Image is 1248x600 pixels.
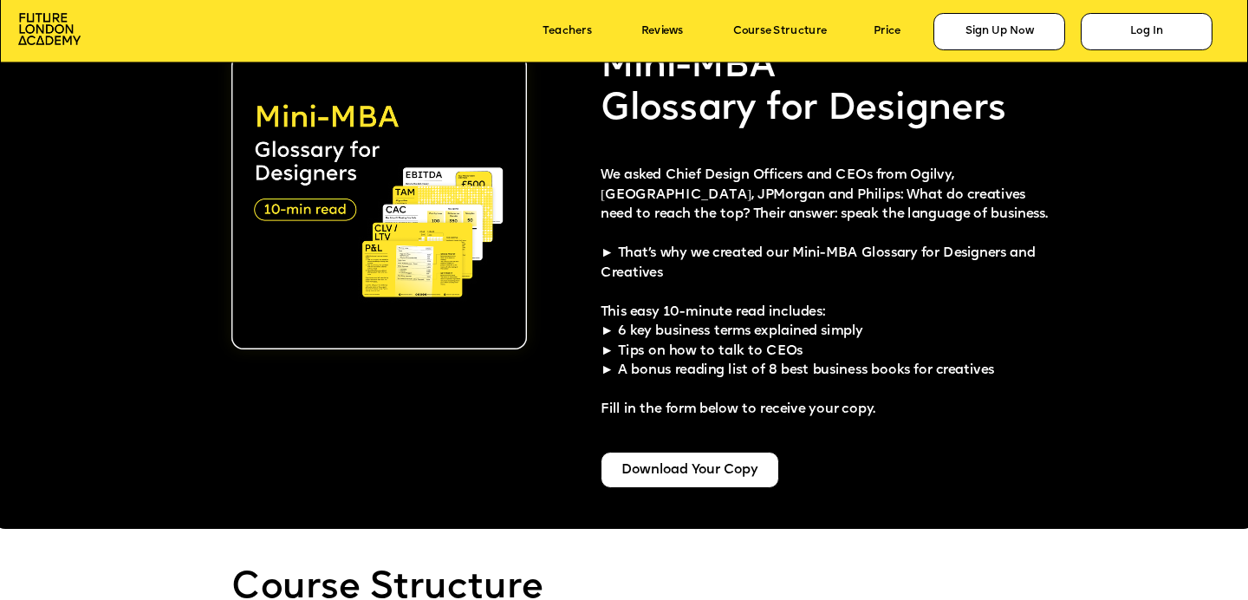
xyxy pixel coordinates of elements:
span: This easy 10-minute read includes: ► 6 key business terms explained simply ► Tips on how to talk ... [601,305,994,416]
span: We asked Chief Design Officers and CEOs from Ogilvy, [GEOGRAPHIC_DATA], JPMorgan and Philips: Wha... [601,169,1048,280]
span: Glossary for Designers [601,92,1006,127]
span: Mini-MBA [601,49,775,85]
a: Price [874,25,900,37]
img: image-aac980e9-41de-4c2d-a048-f29dd30a0068.png [18,13,81,45]
a: Course Structure [733,25,827,37]
a: Reviews [641,25,683,37]
a: Teachers [543,25,591,37]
